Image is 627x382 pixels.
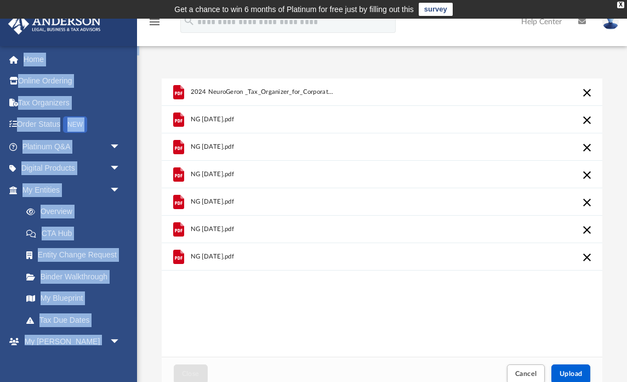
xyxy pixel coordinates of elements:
a: My Blueprint [15,288,132,310]
div: NEW [63,116,87,133]
button: Cancel this upload [580,141,594,154]
a: Platinum Q&Aarrow_drop_down [8,136,137,158]
a: menu [148,21,161,29]
a: Online Ordering [8,70,137,92]
button: Cancel this upload [580,114,594,127]
a: Binder Walkthrough [15,266,137,288]
span: arrow_drop_down [110,136,132,158]
a: survey [419,3,453,16]
span: arrow_drop_down [110,331,132,353]
span: NG [DATE].pdf [190,226,233,233]
span: NG [DATE].pdf [190,116,233,123]
button: Cancel this upload [580,86,594,99]
span: arrow_drop_down [110,179,132,201]
a: Tax Organizers [8,92,137,114]
div: grid [162,78,603,357]
img: Anderson Advisors Platinum Portal [5,13,104,35]
a: My Entitiesarrow_drop_down [8,179,137,201]
a: Overview [15,201,137,223]
a: Order StatusNEW [8,114,137,136]
img: User Pic [602,14,619,30]
i: menu [148,15,161,29]
button: Cancel this upload [580,196,594,209]
button: Cancel this upload [580,168,594,182]
a: CTA Hub [15,222,137,244]
span: NG [DATE].pdf [190,171,233,178]
a: My [PERSON_NAME] Teamarrow_drop_down [8,331,132,366]
a: Home [8,48,137,70]
span: NG [DATE].pdf [190,198,233,205]
div: Get a chance to win 6 months of Platinum for free just by filling out this [174,3,414,16]
button: Cancel this upload [580,251,594,264]
span: Cancel [515,370,537,377]
div: close [617,2,624,8]
a: Digital Productsarrow_drop_down [8,158,137,179]
a: Entity Change Request [15,244,137,266]
span: Upload [560,370,583,377]
span: NG [DATE].pdf [190,143,233,150]
span: NG [DATE].pdf [190,253,233,260]
i: search [183,15,195,27]
span: arrow_drop_down [110,158,132,180]
span: Close [182,370,200,377]
a: Tax Due Dates [15,309,137,331]
button: Cancel this upload [580,223,594,237]
span: 2024 NeuroGeron _Tax_Organizer_for_Corporate_Returns___1120s_Returns_Rev112172024[46].pdf [190,88,334,95]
